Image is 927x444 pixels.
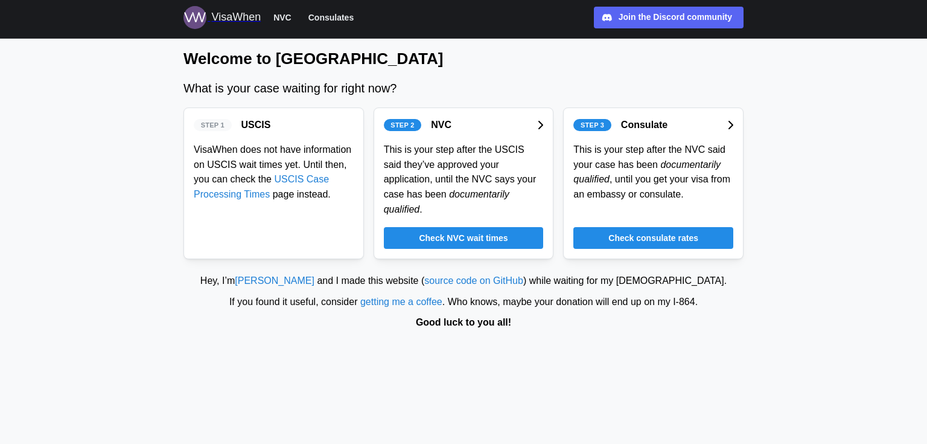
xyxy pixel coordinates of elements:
[581,120,604,130] span: Step 3
[573,143,733,202] div: This is your step after the NVC said your case has been , until you get your visa from an embassy...
[241,118,271,133] div: USCIS
[384,189,509,214] em: documentarily qualified
[303,10,359,25] button: Consulates
[594,7,744,28] a: Join the Discord community
[183,48,744,69] h1: Welcome to [GEOGRAPHIC_DATA]
[6,315,921,330] div: Good luck to you all!
[360,297,442,307] a: getting me a coffee
[390,120,414,130] span: Step 2
[183,6,261,29] a: Logo for VisaWhen VisaWhen
[6,295,921,310] div: If you found it useful, consider . Who knows, maybe your donation will end up on my I‑864.
[384,143,544,217] div: This is your step after the USCIS said they’ve approved your application, until the NVC says your...
[424,275,523,286] a: source code on GitHub
[384,118,544,133] a: Step 2NVC
[211,9,261,26] div: VisaWhen
[419,228,508,248] span: Check NVC wait times
[308,10,354,25] span: Consulates
[608,228,698,248] span: Check consulate rates
[573,118,733,133] a: Step 3Consulate
[268,10,297,25] button: NVC
[273,10,291,25] span: NVC
[201,120,225,130] span: Step 1
[384,227,544,249] a: Check NVC wait times
[573,227,733,249] a: Check consulate rates
[183,79,744,98] div: What is your case waiting for right now?
[235,275,314,286] a: [PERSON_NAME]
[619,11,732,24] div: Join the Discord community
[431,118,451,133] div: NVC
[6,274,921,289] div: Hey, I’m and I made this website ( ) while waiting for my [DEMOGRAPHIC_DATA].
[621,118,667,133] div: Consulate
[194,143,354,202] div: VisaWhen does not have information on USCIS wait times yet. Until then, you can check the page in...
[183,6,206,29] img: Logo for VisaWhen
